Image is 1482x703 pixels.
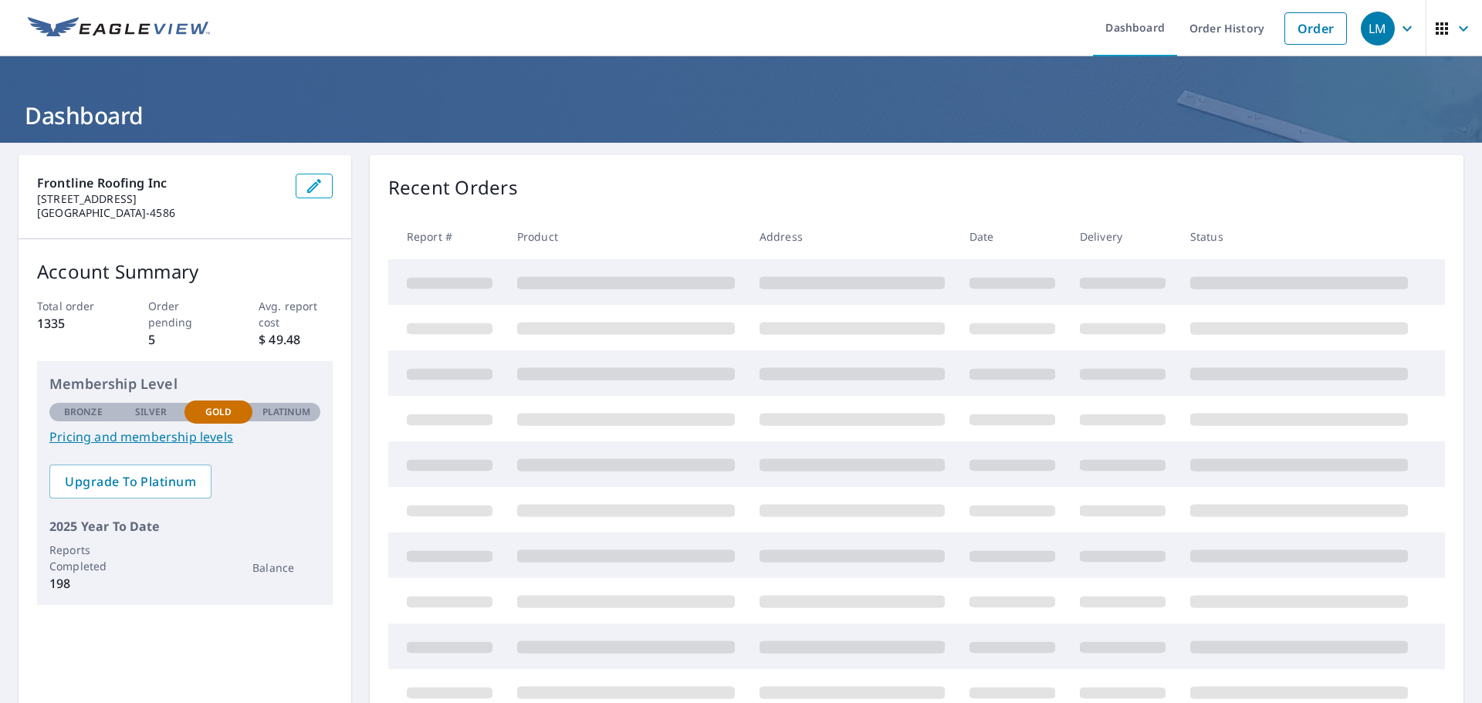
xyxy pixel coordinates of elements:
[259,330,333,349] p: $ 49.48
[1068,214,1178,259] th: Delivery
[49,574,117,593] p: 198
[747,214,957,259] th: Address
[37,174,283,192] p: Frontline Roofing Inc
[957,214,1068,259] th: Date
[388,174,518,201] p: Recent Orders
[28,17,210,40] img: EV Logo
[259,298,333,330] p: Avg. report cost
[49,517,320,536] p: 2025 Year To Date
[1361,12,1395,46] div: LM
[262,405,311,419] p: Platinum
[19,100,1463,131] h1: Dashboard
[49,465,211,499] a: Upgrade To Platinum
[148,330,222,349] p: 5
[49,542,117,574] p: Reports Completed
[37,314,111,333] p: 1335
[1178,214,1420,259] th: Status
[64,405,103,419] p: Bronze
[37,206,283,220] p: [GEOGRAPHIC_DATA]-4586
[49,428,320,446] a: Pricing and membership levels
[135,405,167,419] p: Silver
[37,298,111,314] p: Total order
[388,214,505,259] th: Report #
[205,405,232,419] p: Gold
[37,258,333,286] p: Account Summary
[49,373,320,394] p: Membership Level
[148,298,222,330] p: Order pending
[252,559,320,576] p: Balance
[37,192,283,206] p: [STREET_ADDRESS]
[505,214,747,259] th: Product
[62,473,199,490] span: Upgrade To Platinum
[1284,12,1347,45] a: Order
